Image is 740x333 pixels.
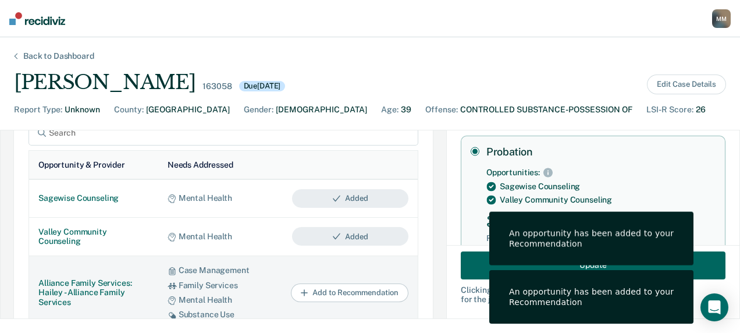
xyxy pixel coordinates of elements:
div: [GEOGRAPHIC_DATA] [146,104,230,116]
div: An opportunity has been added to your Recommendation [509,286,674,307]
div: Opportunity & Provider [38,160,125,170]
div: Due [DATE] [239,81,286,91]
div: Opportunities: [486,168,540,178]
input: Search [29,121,418,146]
img: Recidiviz [9,12,65,25]
div: 39 [401,104,411,116]
button: Edit Case Details [647,75,726,94]
div: Sagewise Counseling [500,182,580,192]
label: Probation [486,146,716,158]
div: Mental Health [168,232,252,242]
button: Update [461,251,725,279]
div: Open Intercom Messenger [700,293,728,321]
div: Clicking " Update " will generate a downloadable report for the judge. [461,285,725,304]
div: [DEMOGRAPHIC_DATA] [276,104,367,116]
div: LSI-R Score : [646,104,693,116]
div: Valley Community Counseling [38,227,149,247]
button: Added [292,227,408,246]
div: An opportunity has been added to your Recommendation [509,228,674,249]
div: 163058 [202,82,232,91]
div: [PERSON_NAME] [14,70,195,94]
div: Substance Use [168,310,252,320]
div: Age : [381,104,399,116]
div: Back to Dashboard [9,51,108,61]
div: Offense : [425,104,458,116]
button: MM [712,9,731,28]
div: Gender : [244,104,273,116]
button: Added [292,189,408,208]
div: 37% [486,214,547,231]
div: Mental Health [168,295,252,305]
button: Add to Recommendation [291,284,408,302]
div: Needs Addressed [168,160,233,170]
div: County : [114,104,144,116]
div: Report Type : [14,104,62,116]
div: Case Management [168,265,252,275]
div: M M [712,9,731,28]
div: 26 [696,104,706,116]
div: Valley Community Counseling [500,195,612,205]
div: Sagewise Counseling [38,193,149,203]
div: Recidivism Rate [486,233,547,243]
div: Unknown [65,104,100,116]
div: Mental Health [168,193,252,203]
div: CONTROLLED SUBSTANCE-POSSESSION OF [460,104,632,116]
div: Family Services [168,281,252,291]
div: Alliance Family Services: Hailey - Alliance Family Services [38,278,149,307]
